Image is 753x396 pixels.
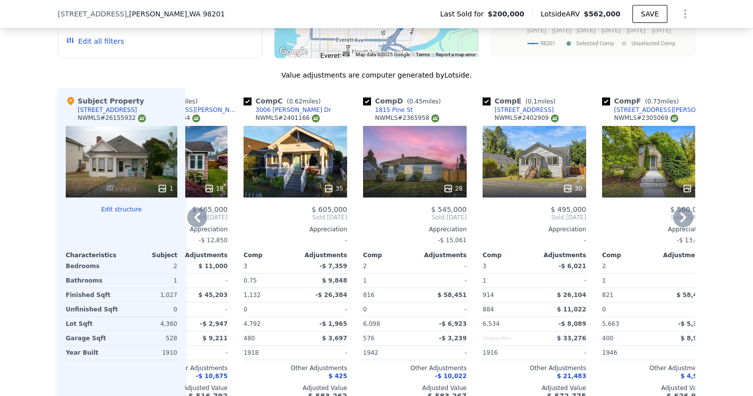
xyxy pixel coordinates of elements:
[631,40,675,47] text: Unselected Comp
[483,251,534,259] div: Comp
[551,114,559,122] img: NWMLS Logo
[244,96,325,106] div: Comp C
[244,292,260,298] span: 1,132
[483,225,586,233] div: Appreciation
[656,346,706,360] div: -
[602,364,706,372] div: Other Adjustments
[196,373,228,380] span: -$ 10,675
[483,96,560,106] div: Comp E
[244,320,260,327] span: 4,792
[363,335,375,342] span: 576
[536,274,586,288] div: -
[557,306,586,313] span: $ 11,022
[178,346,228,360] div: -
[315,292,347,298] span: -$ 26,384
[283,98,325,105] span: ( miles)
[602,274,652,288] div: 1
[66,274,120,288] div: Bathrooms
[584,10,621,18] span: $562,000
[363,274,413,288] div: 1
[403,98,445,105] span: ( miles)
[322,335,347,342] span: $ 3,697
[614,106,718,114] div: [STREET_ADDRESS][PERSON_NAME]
[192,114,200,122] img: NWMLS Logo
[203,335,228,342] span: $ 9,211
[483,384,586,392] div: Adjusted Value
[670,114,678,122] img: NWMLS Logo
[602,27,621,34] text: [DATE]
[244,306,248,313] span: 0
[255,106,331,114] div: 3006 [PERSON_NAME] Dr
[295,251,347,259] div: Adjustments
[552,27,571,34] text: [DATE]
[320,320,347,327] span: -$ 1,965
[536,346,586,360] div: -
[363,384,467,392] div: Adjusted Value
[328,373,347,380] span: $ 425
[244,213,347,221] span: Sold [DATE]
[138,114,146,122] img: NWMLS Logo
[244,263,248,270] span: 3
[363,306,367,313] span: 0
[176,251,228,259] div: Adjustments
[363,251,415,259] div: Comp
[124,259,177,273] div: 2
[577,27,596,34] text: [DATE]
[200,320,228,327] span: -$ 2,947
[436,52,476,57] a: Report a map error
[632,5,667,23] button: SAVE
[602,96,683,106] div: Comp F
[244,225,347,233] div: Appreciation
[527,27,546,34] text: [DATE]
[676,292,706,298] span: $ 58,499
[641,98,683,105] span: ( miles)
[656,302,706,316] div: -
[431,114,439,122] img: NWMLS Logo
[277,45,310,58] a: Open this area in Google Maps (opens a new window)
[78,106,137,114] div: [STREET_ADDRESS]
[681,373,706,380] span: $ 4,913
[483,263,487,270] span: 3
[483,106,554,114] a: [STREET_ADDRESS]
[534,251,586,259] div: Adjustments
[602,251,654,259] div: Comp
[178,274,228,288] div: -
[576,40,614,47] text: Selected Comp
[122,251,177,259] div: Subject
[356,52,410,57] span: Map data ©2025 Google
[136,106,240,114] div: [STREET_ADDRESS][PERSON_NAME]
[312,205,347,213] span: $ 605,000
[678,320,706,327] span: -$ 5,353
[66,251,122,259] div: Characteristics
[187,10,225,18] span: , WA 98201
[178,302,228,316] div: -
[244,335,255,342] span: 480
[297,346,347,360] div: -
[66,36,124,46] button: Edit all filters
[66,259,120,273] div: Bedrooms
[375,106,413,114] div: 1815 Pine St
[652,27,671,34] text: [DATE]
[58,9,127,19] span: [STREET_ADDRESS]
[289,98,302,105] span: 0.62
[363,106,413,114] a: 1815 Pine St
[417,259,467,273] div: -
[124,274,177,288] div: 1
[66,288,120,302] div: Finished Sqft
[602,225,706,233] div: Appreciation
[78,114,146,122] div: NWMLS # 26155932
[320,263,347,270] span: -$ 7,359
[439,320,467,327] span: -$ 6,923
[654,251,706,259] div: Adjustments
[602,384,706,392] div: Adjusted Value
[363,96,445,106] div: Comp D
[417,274,467,288] div: -
[681,335,706,342] span: $ 8,907
[483,292,494,298] span: 914
[602,213,706,221] span: Sold [DATE]
[656,274,706,288] div: -
[416,52,430,57] a: Terms (opens in new tab)
[409,98,423,105] span: 0.45
[375,114,439,122] div: NWMLS # 2365958
[647,98,661,105] span: 0.73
